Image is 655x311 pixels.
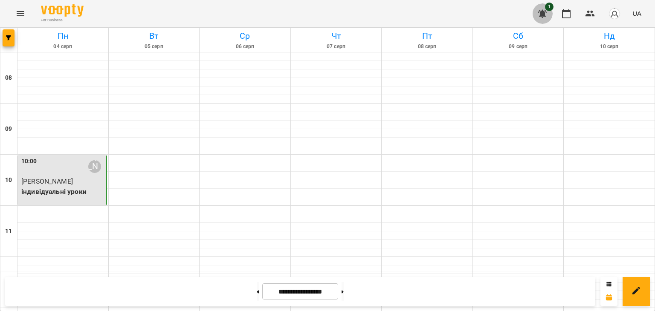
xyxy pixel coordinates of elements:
h6: Пт [383,29,471,43]
h6: Нд [565,29,653,43]
h6: 05 серп [110,43,198,51]
h6: Ср [201,29,289,43]
h6: Чт [292,29,380,43]
h6: 08 [5,73,12,83]
h6: Пн [19,29,107,43]
span: [PERSON_NAME] [21,177,73,185]
button: Menu [10,3,31,24]
h6: 07 серп [292,43,380,51]
h6: Сб [474,29,562,43]
h6: 10 [5,176,12,185]
div: Миронюк Роксолана Святославівна [88,160,101,173]
h6: 06 серп [201,43,289,51]
h6: 08 серп [383,43,471,51]
h6: 09 серп [474,43,562,51]
h6: 11 [5,227,12,236]
h6: Вт [110,29,198,43]
button: UA [629,6,645,21]
h6: 04 серп [19,43,107,51]
span: For Business [41,17,84,23]
h6: 10 серп [565,43,653,51]
h6: 09 [5,124,12,134]
p: індивідуальні уроки [21,187,104,197]
span: 1 [545,3,554,11]
img: Voopty Logo [41,4,84,17]
span: UA [632,9,641,18]
label: 10:00 [21,157,37,166]
img: avatar_s.png [609,8,620,20]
